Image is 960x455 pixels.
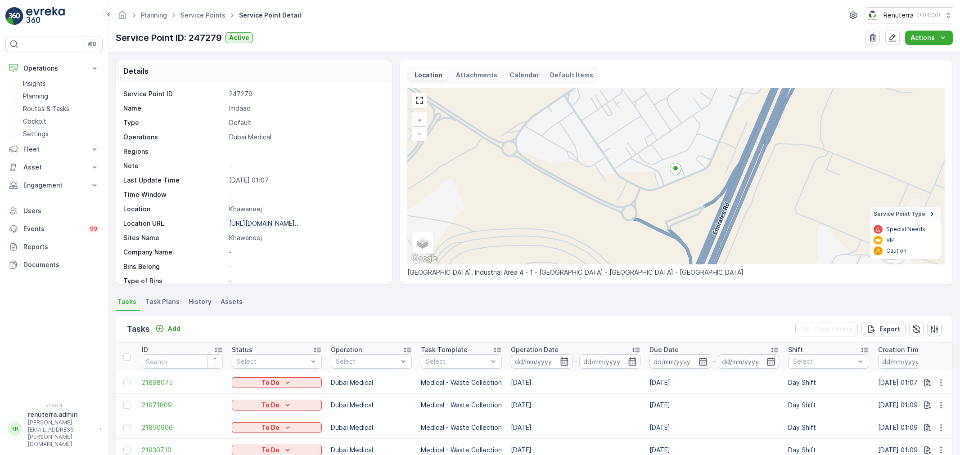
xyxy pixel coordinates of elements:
p: Select [426,357,488,366]
p: Attachments [455,71,499,80]
p: Bins Belong [123,262,225,271]
p: To Do [261,446,279,455]
button: Engagement [5,176,103,194]
a: 21898075 [142,378,223,387]
a: Events99 [5,220,103,238]
span: − [417,129,422,137]
p: Creation Time [878,345,923,354]
p: Task Template [421,345,468,354]
p: Status [232,345,252,354]
a: 21871809 [142,401,223,410]
button: To Do [232,377,322,388]
p: Users [23,206,99,215]
p: Caution [886,247,906,254]
img: Screenshot_2024-07-26_at_13.33.01.png [866,10,880,20]
div: Toggle Row Selected [123,446,131,454]
p: - [229,262,383,271]
button: Fleet [5,140,103,158]
p: Routes & Tasks [23,104,69,113]
p: Regions [123,147,225,156]
p: - [229,161,383,170]
td: [DATE] [506,416,645,439]
p: Insights [23,79,46,88]
p: Company Name [123,248,225,257]
input: dd/mm/yyyy [878,354,940,369]
div: Toggle Row Selected [123,401,131,409]
div: RR [8,422,22,436]
td: [DATE] [645,371,784,394]
a: Routes & Tasks [19,103,103,115]
p: [PERSON_NAME][EMAIL_ADDRESS][PERSON_NAME][DOMAIN_NAME] [28,419,95,448]
p: Medical - Waste Collection [421,423,502,432]
button: Export [861,322,906,336]
a: Insights [19,77,103,90]
p: Dubai Medical [331,446,412,455]
p: Sites Name [123,233,225,242]
img: logo [5,7,23,25]
td: [DATE] [506,394,645,416]
p: Time Window [123,190,225,199]
p: Operations [23,64,85,73]
p: Day Shift [788,423,869,432]
p: [DATE] 01:07 [229,176,383,185]
p: VIP [886,236,895,244]
p: Imdaad [229,104,383,113]
p: Default [229,118,383,127]
span: v 1.50.4 [5,403,103,408]
p: Reports [23,242,99,251]
p: Location URL [123,219,225,228]
p: Cockpit [23,117,46,126]
p: 99 [90,225,97,232]
p: Add [168,324,180,333]
p: Khawaneej [229,233,383,242]
a: Cockpit [19,115,103,128]
p: Dubai Medical [331,423,412,432]
p: Renuterra [883,11,914,20]
a: Users [5,202,103,220]
p: Dubai Medical [331,378,412,387]
a: Zoom Out [413,127,426,140]
p: ⌘B [87,40,96,48]
button: Active [225,32,253,43]
a: 21830710 [142,446,223,455]
p: Dubai Medical [331,401,412,410]
p: Active [229,33,249,42]
p: ID [142,345,148,354]
button: Operations [5,59,103,77]
p: Engagement [23,181,85,190]
p: Settings [23,129,49,138]
button: To Do [232,400,322,410]
p: Service Point ID: 247279 [116,31,222,45]
p: Day Shift [788,378,869,387]
p: Operations [123,133,225,142]
div: Toggle Row Selected [123,379,131,386]
p: Events [23,224,83,233]
p: Fleet [23,145,85,154]
span: Service Point Detail [237,11,303,20]
p: Due Date [649,345,679,354]
button: Asset [5,158,103,176]
p: Day Shift [788,446,869,455]
p: Note [123,161,225,170]
p: Type of Bins [123,277,225,285]
input: Search [142,354,223,369]
p: Khawaneej [229,205,383,214]
p: renuterra.admin [28,410,95,419]
p: Planning [23,92,48,101]
p: Shift [788,345,803,354]
button: Actions [905,31,953,45]
button: Add [152,323,184,334]
span: Service Point Type [874,210,925,218]
button: To Do [232,422,322,433]
p: Special Needs [886,226,925,233]
p: ( +04:00 ) [917,12,940,19]
p: Service Point ID [123,89,225,98]
p: Default Items [550,71,593,80]
p: To Do [261,401,279,410]
td: [DATE] [645,416,784,439]
p: Day Shift [788,401,869,410]
p: Select [793,357,855,366]
span: 21850906 [142,423,223,432]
